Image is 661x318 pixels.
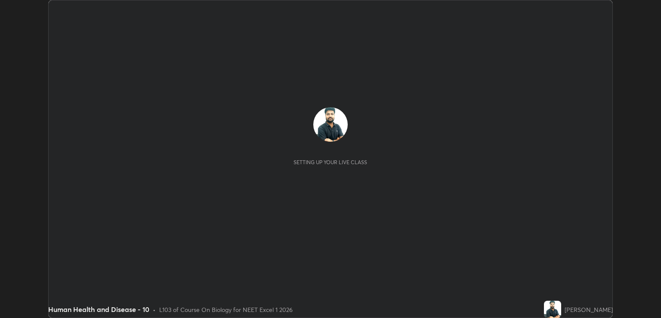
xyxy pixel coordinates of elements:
div: • [153,305,156,314]
div: Setting up your live class [293,159,367,165]
div: L103 of Course On Biology for NEET Excel 1 2026 [159,305,293,314]
div: Human Health and Disease - 10 [48,304,149,315]
img: 55af2534bffa497aa48d4b680613671a.jpg [544,301,561,318]
div: [PERSON_NAME] [565,305,613,314]
img: 55af2534bffa497aa48d4b680613671a.jpg [313,107,348,142]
